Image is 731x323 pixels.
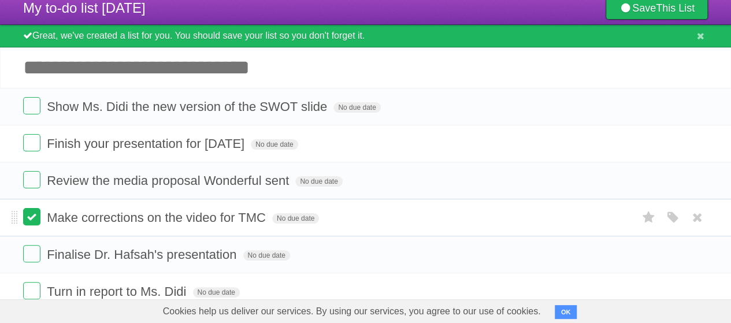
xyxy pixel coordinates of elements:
label: Done [23,97,40,114]
span: No due date [193,287,240,298]
label: Done [23,282,40,299]
span: No due date [295,176,342,187]
label: Done [23,208,40,225]
label: Done [23,171,40,188]
label: Star task [637,208,659,227]
button: OK [555,305,577,319]
span: Turn in report to Ms. Didi [47,284,189,299]
span: Cookies help us deliver our services. By using our services, you agree to our use of cookies. [151,300,552,323]
label: Done [23,134,40,151]
span: No due date [251,139,298,150]
span: Show Ms. Didi the new version of the SWOT slide [47,99,330,114]
label: Done [23,245,40,262]
b: This List [656,2,695,14]
span: No due date [243,250,290,261]
span: Finish your presentation for [DATE] [47,136,247,151]
span: No due date [333,102,380,113]
span: Make corrections on the video for TMC [47,210,269,225]
span: No due date [272,213,319,224]
span: Review the media proposal Wonderful sent [47,173,292,188]
span: Finalise Dr. Hafsah's presentation [47,247,239,262]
